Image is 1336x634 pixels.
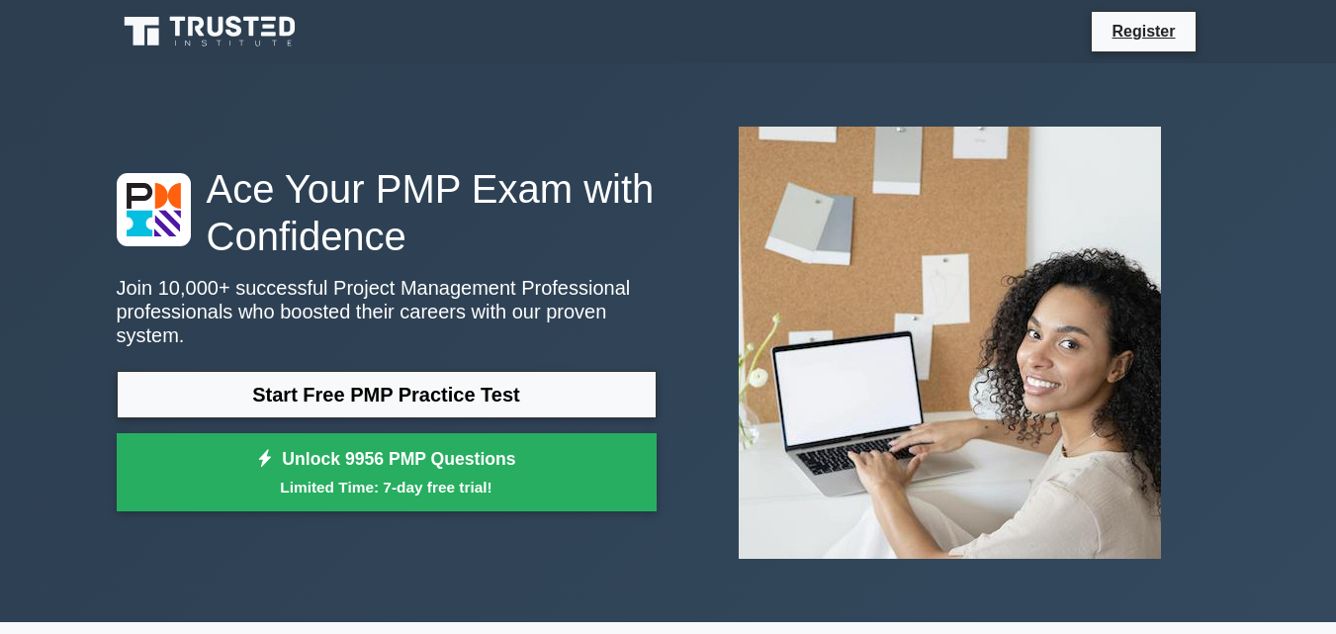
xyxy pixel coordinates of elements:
[117,276,657,347] p: Join 10,000+ successful Project Management Professional professionals who boosted their careers w...
[141,476,632,498] small: Limited Time: 7-day free trial!
[117,433,657,512] a: Unlock 9956 PMP QuestionsLimited Time: 7-day free trial!
[1100,19,1187,44] a: Register
[117,165,657,260] h1: Ace Your PMP Exam with Confidence
[117,371,657,418] a: Start Free PMP Practice Test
